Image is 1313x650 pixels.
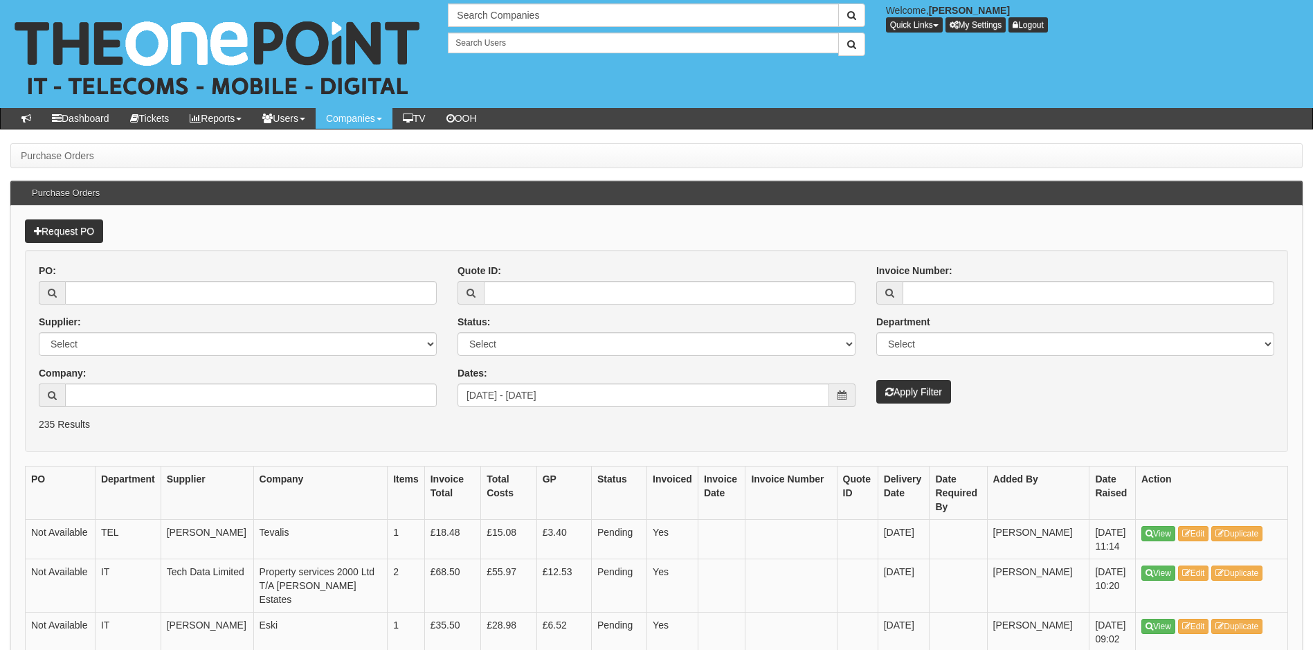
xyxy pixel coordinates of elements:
td: Not Available [26,559,96,613]
a: Duplicate [1211,619,1262,634]
div: Welcome, [876,3,1313,33]
input: Search Users [448,33,838,53]
label: Department [876,315,930,329]
a: Users [252,108,316,129]
a: Tickets [120,108,180,129]
td: 2 [388,559,425,613]
a: Companies [316,108,392,129]
li: Purchase Orders [21,149,94,163]
th: Quote ID [837,467,878,520]
th: Invoiced [647,467,698,520]
th: Delivery Date [878,467,930,520]
td: £12.53 [536,559,591,613]
a: View [1141,619,1175,634]
td: [DATE] 11:14 [1089,520,1136,559]
td: £15.08 [481,520,537,559]
th: PO [26,467,96,520]
a: My Settings [945,17,1006,33]
a: View [1141,526,1175,541]
td: [PERSON_NAME] [987,559,1089,613]
p: 235 Results [39,417,1274,431]
td: Pending [592,520,647,559]
button: Quick Links [886,17,943,33]
td: £68.50 [424,559,480,613]
a: Edit [1178,566,1209,581]
a: OOH [436,108,487,129]
td: £3.40 [536,520,591,559]
label: Dates: [458,366,487,380]
th: Invoice Total [424,467,480,520]
a: Request PO [25,219,103,243]
td: [DATE] [878,559,930,613]
a: View [1141,566,1175,581]
a: Dashboard [42,108,120,129]
th: Company [253,467,388,520]
th: Department [95,467,161,520]
a: Duplicate [1211,566,1262,581]
td: [PERSON_NAME] [987,520,1089,559]
th: Added By [987,467,1089,520]
th: Action [1136,467,1288,520]
td: IT [95,559,161,613]
th: Supplier [161,467,253,520]
td: Yes [647,559,698,613]
th: Date Raised [1089,467,1136,520]
td: Pending [592,559,647,613]
label: Invoice Number: [876,264,952,278]
label: Company: [39,366,86,380]
a: Edit [1178,526,1209,541]
td: TEL [95,520,161,559]
label: Quote ID: [458,264,501,278]
td: [DATE] [878,520,930,559]
a: Edit [1178,619,1209,634]
a: Duplicate [1211,526,1262,541]
button: Apply Filter [876,380,951,404]
a: Logout [1008,17,1048,33]
td: Not Available [26,520,96,559]
th: Date Required By [930,467,987,520]
a: Reports [179,108,252,129]
td: 1 [388,520,425,559]
td: Property services 2000 Ltd T/A [PERSON_NAME] Estates [253,559,388,613]
label: Status: [458,315,490,329]
td: [DATE] 10:20 [1089,559,1136,613]
a: TV [392,108,436,129]
th: Invoice Date [698,467,745,520]
td: Yes [647,520,698,559]
input: Search Companies [448,3,838,27]
th: Status [592,467,647,520]
th: Total Costs [481,467,537,520]
h3: Purchase Orders [25,181,107,205]
th: Invoice Number [745,467,837,520]
td: £18.48 [424,520,480,559]
label: Supplier: [39,315,81,329]
td: £55.97 [481,559,537,613]
label: PO: [39,264,56,278]
th: GP [536,467,591,520]
td: [PERSON_NAME] [161,520,253,559]
td: Tech Data Limited [161,559,253,613]
td: Tevalis [253,520,388,559]
b: [PERSON_NAME] [929,5,1010,16]
th: Items [388,467,425,520]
